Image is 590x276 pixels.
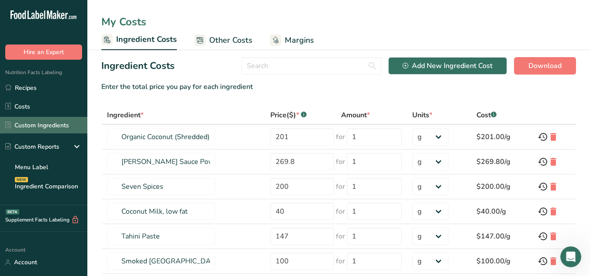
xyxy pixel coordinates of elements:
a: Margins [270,31,314,50]
td: $147.00/g [471,224,532,249]
a: Other Costs [194,31,252,50]
span: Ingredient Costs [116,34,177,45]
td: $269.80/g [471,150,532,174]
span: for [336,206,345,217]
div: Units [412,110,432,120]
div: Custom Reports [5,142,59,151]
td: $200.00/g [471,174,532,199]
div: BETA [6,209,19,215]
div: Enter the total price you pay for each ingredient [101,82,576,92]
span: Download [528,61,562,71]
td: $100.00/g [471,249,532,274]
div: Price($) [270,110,307,120]
button: Hire an Expert [5,44,82,60]
span: for [336,256,345,266]
a: Ingredient Costs [101,30,177,51]
iframe: Intercom live chat [560,246,581,267]
input: Search [242,57,381,75]
h2: Ingredient Costs [101,59,175,73]
span: for [336,181,345,192]
div: Amount [341,110,370,120]
button: Add New Ingredient Cost [388,57,507,75]
div: My Costs [87,14,590,30]
div: Cost [476,110,497,120]
div: Ingredient [107,110,144,120]
td: $201.00/g [471,125,532,150]
span: for [336,132,345,142]
span: Margins [285,34,314,46]
button: Download [514,57,576,75]
span: for [336,231,345,242]
td: $40.00/g [471,199,532,224]
div: Add New Ingredient Cost [403,61,493,71]
div: NEW [15,177,28,182]
span: Other Costs [209,34,252,46]
span: for [336,157,345,167]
